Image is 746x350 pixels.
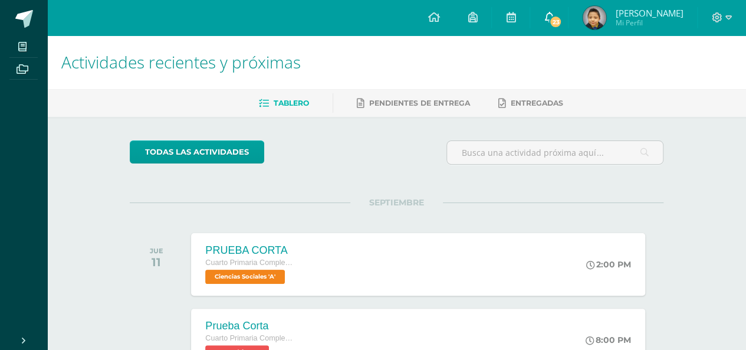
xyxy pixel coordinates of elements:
[586,259,631,270] div: 2:00 PM
[615,18,683,28] span: Mi Perfil
[357,94,470,113] a: Pendientes de entrega
[274,99,309,107] span: Tablero
[150,255,163,269] div: 11
[498,94,563,113] a: Entregadas
[350,197,443,208] span: SEPTIEMBRE
[61,51,301,73] span: Actividades recientes y próximas
[205,259,294,267] span: Cuarto Primaria Complementaria
[205,244,294,257] div: PRUEBA CORTA
[615,7,683,19] span: [PERSON_NAME]
[369,99,470,107] span: Pendientes de entrega
[150,247,163,255] div: JUE
[511,99,563,107] span: Entregadas
[205,270,285,284] span: Ciencias Sociales 'A'
[205,334,294,342] span: Cuarto Primaria Complementaria
[586,335,631,345] div: 8:00 PM
[549,15,562,28] span: 23
[130,140,264,163] a: todas las Actividades
[205,320,294,332] div: Prueba Corta
[447,141,663,164] input: Busca una actividad próxima aquí...
[583,6,606,30] img: b2c2096847291aaf6e50b131eae58755.png
[259,94,309,113] a: Tablero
